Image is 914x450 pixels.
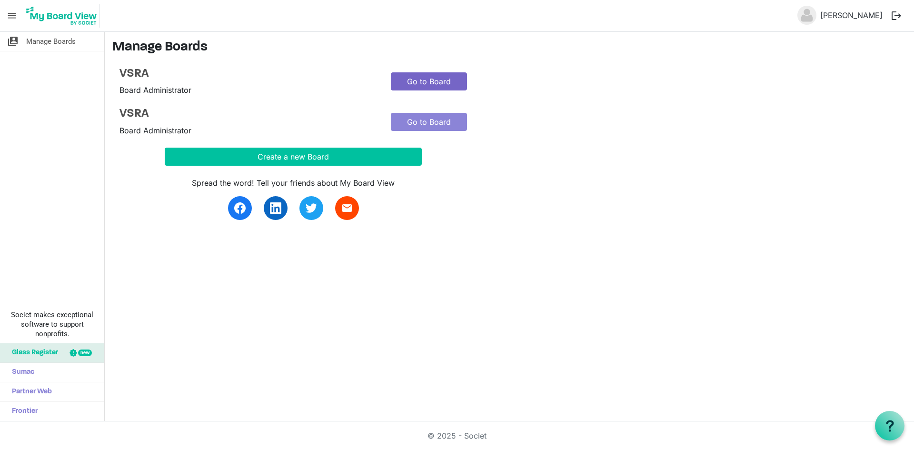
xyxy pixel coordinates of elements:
h3: Manage Boards [112,40,906,56]
img: linkedin.svg [270,202,281,214]
div: new [78,350,92,356]
a: My Board View Logo [23,4,104,28]
a: VSRA [119,67,377,81]
a: Go to Board [391,113,467,131]
a: Go to Board [391,72,467,90]
button: Create a new Board [165,148,422,166]
a: © 2025 - Societ [427,431,487,440]
span: Board Administrator [119,85,191,95]
span: Societ makes exceptional software to support nonprofits. [4,310,100,339]
span: Partner Web [7,382,52,401]
button: logout [886,6,906,26]
img: twitter.svg [306,202,317,214]
a: email [335,196,359,220]
a: VSRA [119,107,377,121]
span: Frontier [7,402,38,421]
a: [PERSON_NAME] [816,6,886,25]
img: facebook.svg [234,202,246,214]
img: My Board View Logo [23,4,100,28]
span: switch_account [7,32,19,51]
span: Sumac [7,363,34,382]
span: Manage Boards [26,32,76,51]
span: email [341,202,353,214]
span: menu [3,7,21,25]
img: no-profile-picture.svg [797,6,816,25]
div: Spread the word! Tell your friends about My Board View [165,177,422,189]
span: Glass Register [7,343,58,362]
span: Board Administrator [119,126,191,135]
